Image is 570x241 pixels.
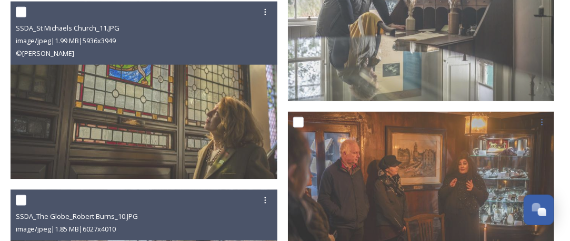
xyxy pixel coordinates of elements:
[16,23,119,33] span: SSDA_St Michaels Church_11.JPG
[11,2,277,180] img: SSDA_St Michaels Church_11.JPG
[16,211,138,221] span: SSDA_The Globe_Robert Burns_10.JPG
[16,49,74,58] span: © [PERSON_NAME]
[524,195,554,225] button: Open Chat
[16,36,116,45] span: image/jpeg | 1.99 MB | 5936 x 3949
[16,224,116,234] span: image/jpeg | 1.85 MB | 6027 x 4010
